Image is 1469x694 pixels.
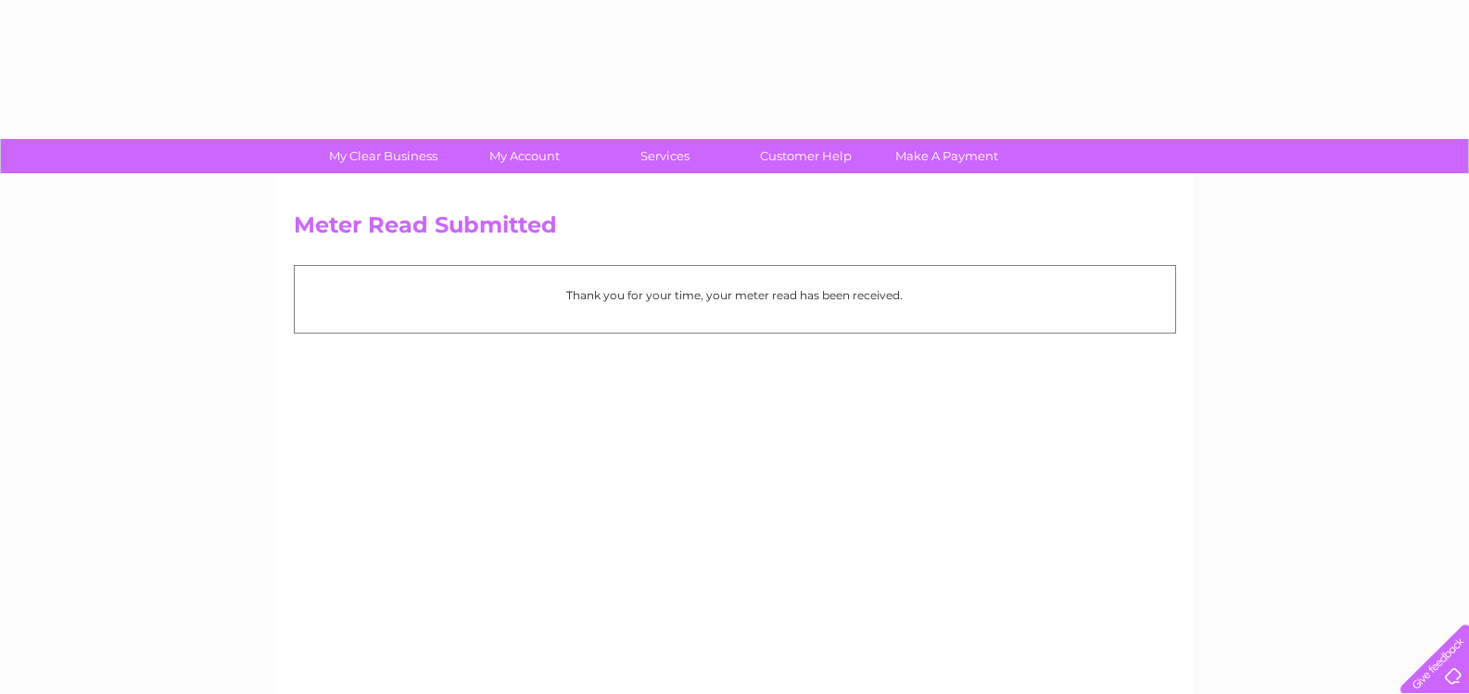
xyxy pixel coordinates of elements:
[304,286,1166,304] p: Thank you for your time, your meter read has been received.
[870,139,1023,173] a: Make A Payment
[448,139,601,173] a: My Account
[589,139,741,173] a: Services
[307,139,460,173] a: My Clear Business
[729,139,882,173] a: Customer Help
[294,212,1176,247] h2: Meter Read Submitted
